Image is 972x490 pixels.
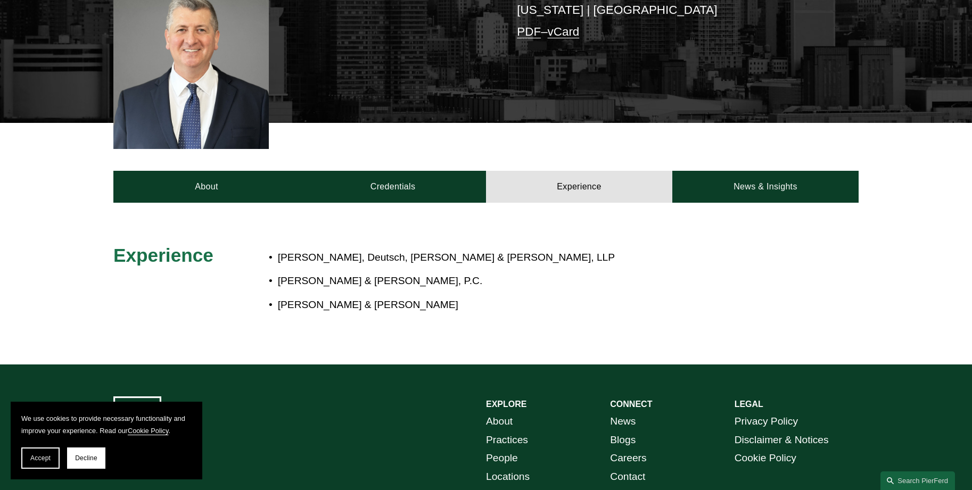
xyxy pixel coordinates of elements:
p: We use cookies to provide necessary functionality and improve your experience. Read our . [21,412,192,437]
p: [PERSON_NAME], Deutsch, [PERSON_NAME] & [PERSON_NAME], LLP [278,248,765,267]
a: vCard [548,25,580,38]
span: Experience [113,245,213,265]
span: Accept [30,454,51,462]
a: Careers [610,449,646,468]
button: Decline [67,447,105,469]
a: Credentials [300,171,486,203]
p: [PERSON_NAME] & [PERSON_NAME] [278,296,765,314]
strong: EXPLORE [486,400,526,409]
a: About [113,171,300,203]
a: Contact [610,468,645,486]
a: Cookie Policy [128,427,169,435]
button: Accept [21,447,60,469]
a: People [486,449,518,468]
a: Search this site [880,471,955,490]
strong: CONNECT [610,400,652,409]
a: PDF [517,25,541,38]
span: Decline [75,454,97,462]
a: News & Insights [672,171,859,203]
a: About [486,412,513,431]
section: Cookie banner [11,402,202,479]
a: Experience [486,171,672,203]
a: Disclaimer & Notices [735,431,829,450]
a: News [610,412,636,431]
strong: LEGAL [735,400,763,409]
a: Blogs [610,431,636,450]
a: Locations [486,468,530,486]
a: Privacy Policy [735,412,798,431]
a: Cookie Policy [735,449,796,468]
a: Practices [486,431,528,450]
p: [PERSON_NAME] & [PERSON_NAME], P.C. [278,272,765,290]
